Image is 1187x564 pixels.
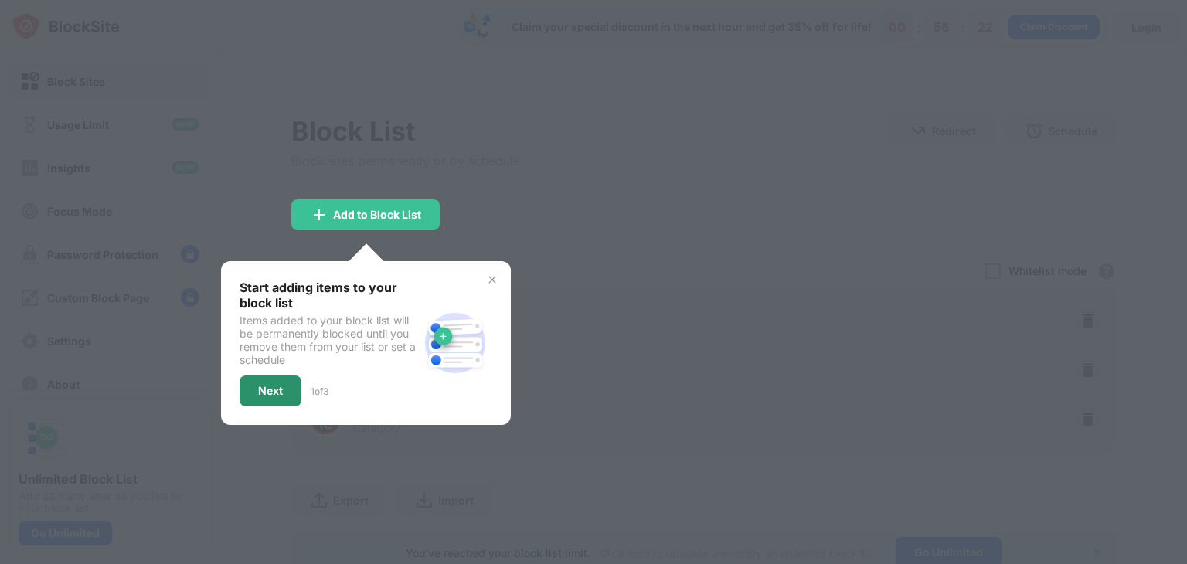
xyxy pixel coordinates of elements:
div: Items added to your block list will be permanently blocked until you remove them from your list o... [240,314,418,366]
img: block-site.svg [418,306,492,380]
div: 1 of 3 [311,386,328,397]
div: Add to Block List [333,209,421,221]
div: Start adding items to your block list [240,280,418,311]
div: Next [258,385,283,397]
img: x-button.svg [486,274,498,286]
